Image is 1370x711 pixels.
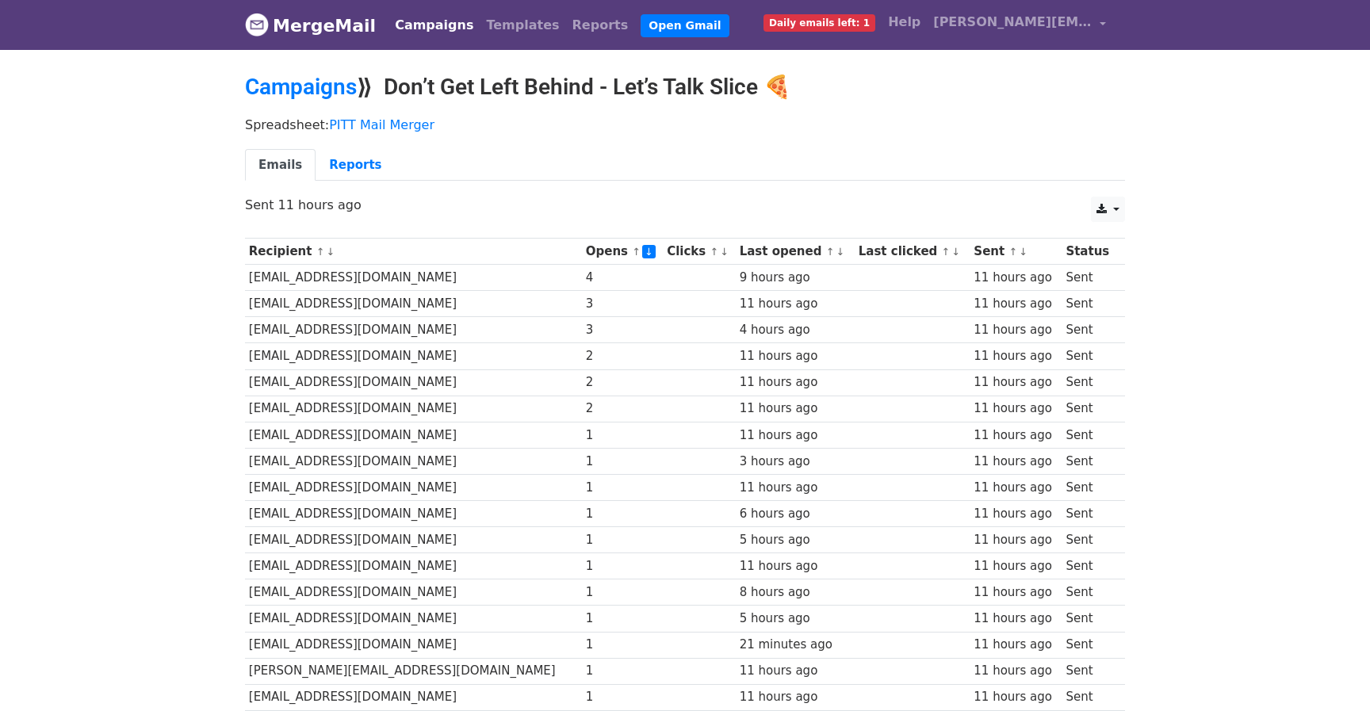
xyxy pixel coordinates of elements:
div: 1 [586,426,660,445]
div: 11 hours ago [740,399,851,418]
div: 2 [586,373,660,392]
div: 11 hours ago [974,479,1058,497]
p: Spreadsheet: [245,117,1125,133]
td: [EMAIL_ADDRESS][DOMAIN_NAME] [245,501,582,527]
div: 5 hours ago [740,531,851,549]
a: ↓ [642,245,656,258]
div: 11 hours ago [974,399,1058,418]
a: Daily emails left: 1 [757,6,882,38]
a: PITT Mail Merger [329,117,434,132]
div: 11 hours ago [974,583,1058,602]
a: Reports [566,10,635,41]
td: [EMAIL_ADDRESS][DOMAIN_NAME] [245,396,582,422]
th: Sent [970,239,1062,265]
th: Opens [582,239,663,265]
div: 2 [586,399,660,418]
div: 1 [586,610,660,628]
div: 2 [586,347,660,365]
div: 1 [586,636,660,654]
th: Status [1062,239,1117,265]
div: 11 hours ago [974,453,1058,471]
div: 11 hours ago [974,688,1058,706]
td: [EMAIL_ADDRESS][DOMAIN_NAME] [245,343,582,369]
a: ↑ [710,246,718,258]
td: [EMAIL_ADDRESS][DOMAIN_NAME] [245,553,582,579]
th: Clicks [663,239,735,265]
a: ↑ [1008,246,1017,258]
div: 11 hours ago [740,688,851,706]
td: [EMAIL_ADDRESS][DOMAIN_NAME] [245,474,582,500]
td: [EMAIL_ADDRESS][DOMAIN_NAME] [245,684,582,710]
div: 11 hours ago [974,373,1058,392]
div: 11 hours ago [974,662,1058,680]
th: Last clicked [855,239,970,265]
div: 11 hours ago [974,636,1058,654]
td: Sent [1062,553,1117,579]
td: Sent [1062,684,1117,710]
div: 1 [586,583,660,602]
div: 3 [586,295,660,313]
div: 11 hours ago [740,662,851,680]
div: 4 hours ago [740,321,851,339]
a: Help [882,6,927,38]
a: Emails [245,149,316,182]
img: MergeMail logo [245,13,269,36]
td: Sent [1062,632,1117,658]
div: 11 hours ago [740,557,851,575]
div: 11 hours ago [974,610,1058,628]
div: 1 [586,557,660,575]
div: 1 [586,453,660,471]
div: 11 hours ago [740,479,851,497]
td: [EMAIL_ADDRESS][DOMAIN_NAME] [245,606,582,632]
a: ↑ [632,246,641,258]
a: ↓ [951,246,960,258]
div: 8 hours ago [740,583,851,602]
td: Sent [1062,658,1117,684]
div: 11 hours ago [974,269,1058,287]
td: Sent [1062,501,1117,527]
td: [EMAIL_ADDRESS][DOMAIN_NAME] [245,317,582,343]
div: 21 minutes ago [740,636,851,654]
td: Sent [1062,317,1117,343]
td: Sent [1062,527,1117,553]
div: 11 hours ago [974,426,1058,445]
div: 6 hours ago [740,505,851,523]
a: ↓ [326,246,335,258]
div: 11 hours ago [974,295,1058,313]
th: Recipient [245,239,582,265]
div: 1 [586,688,660,706]
div: 11 hours ago [974,557,1058,575]
td: [PERSON_NAME][EMAIL_ADDRESS][DOMAIN_NAME] [245,658,582,684]
h2: ⟫ Don’t Get Left Behind - Let’s Talk Slice 🍕 [245,74,1125,101]
a: ↑ [942,246,951,258]
a: ↑ [826,246,835,258]
a: [PERSON_NAME][EMAIL_ADDRESS][PERSON_NAME][DOMAIN_NAME] [927,6,1112,44]
a: ↓ [720,246,729,258]
a: ↑ [316,246,325,258]
div: 9 hours ago [740,269,851,287]
div: 1 [586,662,660,680]
td: Sent [1062,396,1117,422]
div: 11 hours ago [740,426,851,445]
div: 11 hours ago [740,347,851,365]
div: 1 [586,531,660,549]
div: 11 hours ago [974,321,1058,339]
div: 11 hours ago [740,295,851,313]
p: Sent 11 hours ago [245,197,1125,213]
td: Sent [1062,265,1117,291]
span: [PERSON_NAME][EMAIL_ADDRESS][PERSON_NAME][DOMAIN_NAME] [933,13,1092,32]
td: [EMAIL_ADDRESS][DOMAIN_NAME] [245,265,582,291]
div: 3 hours ago [740,453,851,471]
a: MergeMail [245,9,376,42]
div: 1 [586,505,660,523]
a: Reports [316,149,395,182]
td: Sent [1062,422,1117,448]
td: [EMAIL_ADDRESS][DOMAIN_NAME] [245,632,582,658]
td: [EMAIL_ADDRESS][DOMAIN_NAME] [245,422,582,448]
div: 11 hours ago [974,347,1058,365]
td: [EMAIL_ADDRESS][DOMAIN_NAME] [245,291,582,317]
a: Campaigns [245,74,357,100]
div: 11 hours ago [740,373,851,392]
a: Templates [480,10,565,41]
div: 11 hours ago [974,531,1058,549]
